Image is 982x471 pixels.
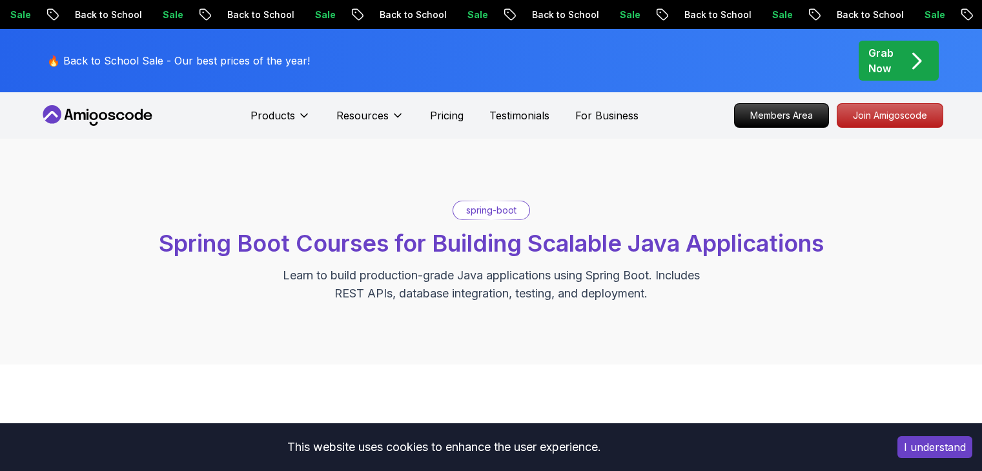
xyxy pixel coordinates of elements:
[837,104,943,127] p: Join Amigoscode
[369,8,457,21] p: Back to School
[897,436,972,458] button: Accept cookies
[735,104,828,127] p: Members Area
[10,433,878,461] div: This website uses cookies to enhance the user experience.
[837,103,943,128] a: Join Amigoscode
[466,204,517,217] p: spring-boot
[674,8,762,21] p: Back to School
[826,8,914,21] p: Back to School
[274,266,708,303] p: Learn to build production-grade Java applications using Spring Boot. Includes REST APIs, database...
[251,108,311,134] button: Products
[457,8,498,21] p: Sale
[65,8,152,21] p: Back to School
[336,108,389,123] p: Resources
[522,8,609,21] p: Back to School
[868,45,894,76] p: Grab Now
[251,108,295,123] p: Products
[47,53,310,68] p: 🔥 Back to School Sale - Our best prices of the year!
[217,8,305,21] p: Back to School
[152,8,194,21] p: Sale
[734,103,829,128] a: Members Area
[762,8,803,21] p: Sale
[489,108,549,123] a: Testimonials
[575,108,639,123] a: For Business
[609,8,651,21] p: Sale
[336,108,404,134] button: Resources
[305,8,346,21] p: Sale
[914,8,956,21] p: Sale
[430,108,464,123] a: Pricing
[159,229,824,257] span: Spring Boot Courses for Building Scalable Java Applications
